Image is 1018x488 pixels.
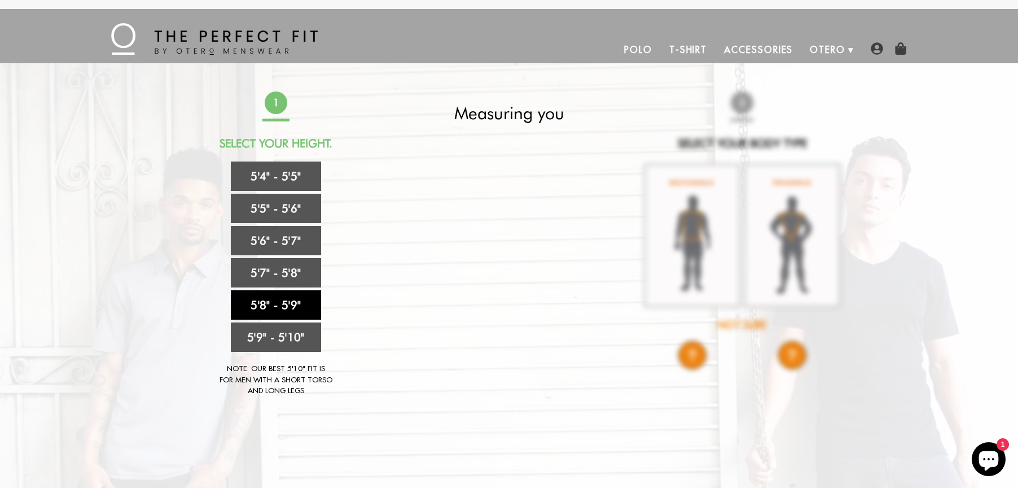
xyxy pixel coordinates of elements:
span: 1 [265,91,287,114]
h2: Measuring you [409,103,609,123]
img: user-account-icon.png [871,42,883,55]
inbox-online-store-chat: Shopify online store chat [968,442,1009,479]
a: 5'5" - 5'6" [231,194,321,223]
a: 5'8" - 5'9" [231,290,321,320]
div: Note: Our best 5'10" fit is for men with a short torso and long legs [220,363,332,396]
a: Otero [801,36,854,63]
a: 5'9" - 5'10" [231,323,321,352]
a: 5'4" - 5'5" [231,162,321,191]
img: shopping-bag-icon.png [894,42,907,55]
a: Polo [616,36,661,63]
h2: Select Your Height. [176,137,376,150]
a: Accessories [716,36,801,63]
a: T-Shirt [661,36,716,63]
a: 5'7" - 5'8" [231,258,321,287]
a: 5'6" - 5'7" [231,226,321,255]
img: The Perfect Fit - by Otero Menswear - Logo [111,23,318,55]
